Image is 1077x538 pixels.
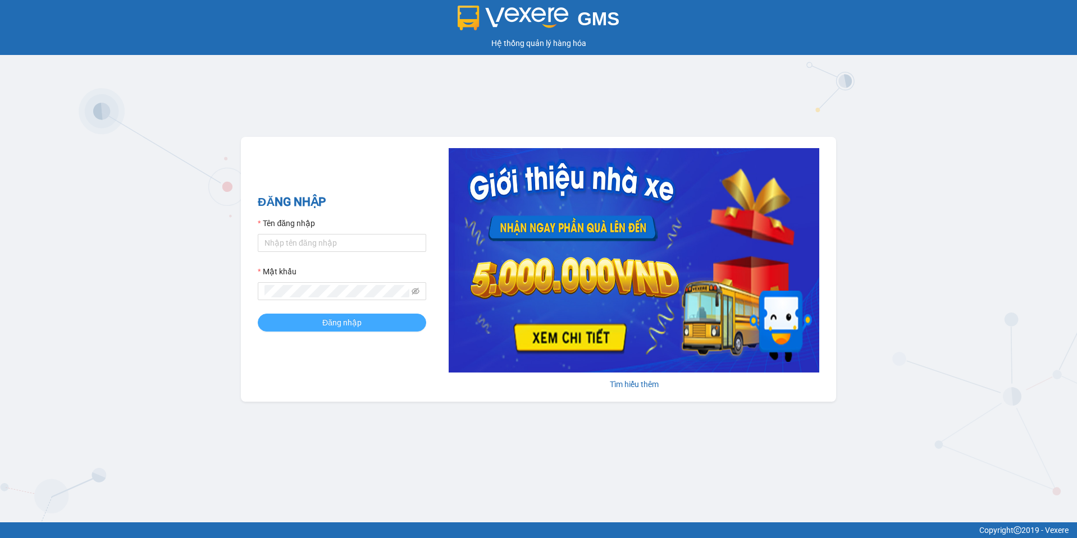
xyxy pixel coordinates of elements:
button: Đăng nhập [258,314,426,332]
h2: ĐĂNG NHẬP [258,193,426,211]
img: logo 2 [458,6,569,30]
span: Đăng nhập [322,316,362,329]
div: Hệ thống quản lý hàng hóa [3,37,1074,49]
span: GMS [577,8,619,29]
label: Tên đăng nhập [258,217,315,229]
div: Copyright 2019 - Vexere [8,524,1069,536]
span: eye-invisible [412,287,419,295]
img: banner-0 [449,148,819,373]
label: Mật khẩu [258,265,296,278]
a: GMS [458,17,620,26]
input: Mật khẩu [264,285,409,297]
input: Tên đăng nhập [258,234,426,252]
div: Tìm hiểu thêm [449,378,819,390]
span: copyright [1014,526,1021,534]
